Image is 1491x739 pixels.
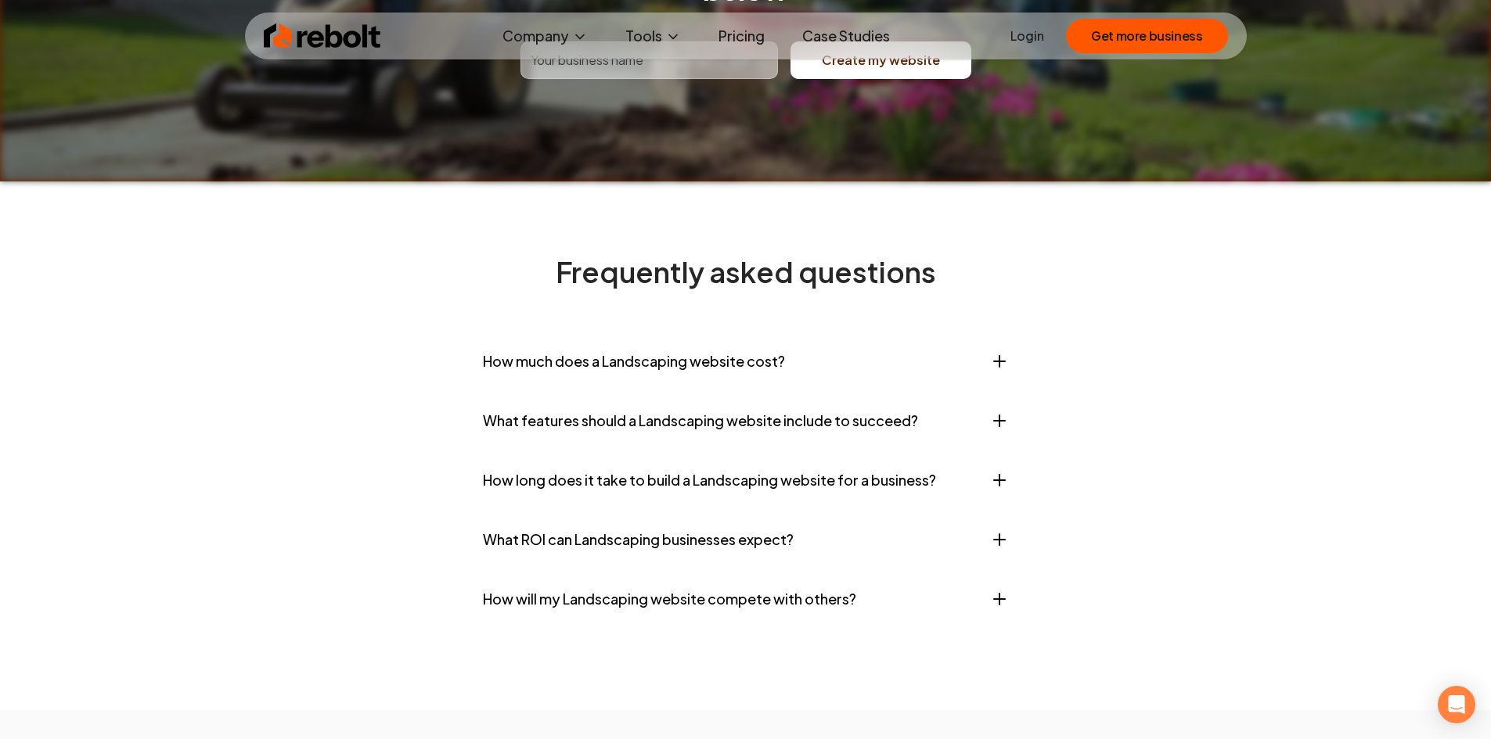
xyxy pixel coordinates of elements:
[791,41,971,79] button: Create my website
[483,256,1009,288] h2: Frequently asked questions
[520,41,778,79] input: Your business name
[483,516,1009,563] button: What ROI can Landscaping businesses expect?
[613,20,693,52] button: Tools
[1438,686,1475,723] div: Open Intercom Messenger
[1066,19,1227,53] button: Get more business
[1010,27,1044,45] a: Login
[706,20,777,52] a: Pricing
[490,20,600,52] button: Company
[483,576,1009,622] button: How will my Landscaping website compete with others?
[483,397,1009,444] button: What features should a Landscaping website include to succeed?
[483,457,1009,504] button: How long does it take to build a Landscaping website for a business?
[483,338,1009,385] button: How much does a Landscaping website cost?
[790,20,902,52] a: Case Studies
[264,20,381,52] img: Rebolt Logo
